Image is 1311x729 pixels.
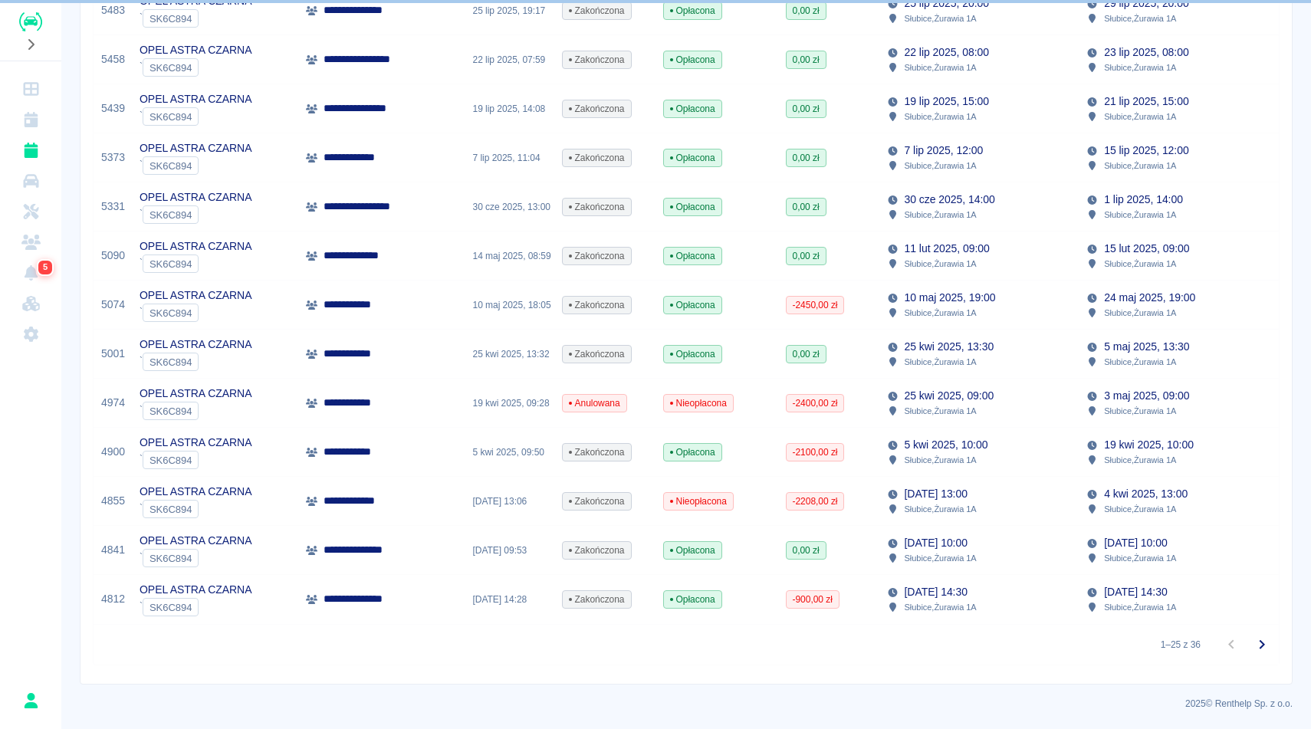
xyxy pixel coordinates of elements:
span: 0,00 zł [787,53,826,67]
a: 5090 [101,248,125,264]
p: 11 lut 2025, 09:00 [905,241,990,257]
span: Opłacona [664,347,721,361]
div: 7 lip 2025, 11:04 [465,133,554,182]
p: OPEL ASTRA CZARNA [140,287,251,304]
div: 19 kwi 2025, 09:28 [465,379,554,428]
div: 5 kwi 2025, 09:50 [465,428,554,477]
span: Opłacona [664,543,721,557]
p: Słubice , Żurawia 1A [1104,306,1176,320]
span: SK6C894 [143,111,198,123]
a: 4900 [101,444,125,460]
span: 0,00 zł [787,347,826,361]
div: ` [140,304,251,322]
a: 5074 [101,297,125,313]
p: 22 lip 2025, 08:00 [905,44,989,61]
p: 3 maj 2025, 09:00 [1104,388,1189,404]
p: Słubice , Żurawia 1A [1104,600,1176,614]
p: 19 lip 2025, 15:00 [905,94,989,110]
span: Zakończona [563,494,631,508]
p: Słubice , Żurawia 1A [905,306,977,320]
div: ` [140,254,251,273]
a: 5439 [101,100,125,117]
span: Zakończona [563,543,631,557]
p: [DATE] 10:00 [905,535,968,551]
button: Rozwiń nawigację [19,34,42,54]
p: OPEL ASTRA CZARNA [140,435,251,451]
span: Opłacona [664,200,721,214]
p: 30 cze 2025, 14:00 [905,192,995,208]
p: 19 kwi 2025, 10:00 [1104,437,1194,453]
span: 0,00 zł [787,4,826,18]
span: -2400,00 zł [787,396,844,410]
p: Słubice , Żurawia 1A [905,110,977,123]
span: 0,00 zł [787,543,826,557]
span: Zakończona [563,249,631,263]
p: 1 lip 2025, 14:00 [1104,192,1183,208]
span: -2450,00 zł [787,298,844,312]
span: Opłacona [664,53,721,67]
span: SK6C894 [143,160,198,172]
span: 0,00 zł [787,249,826,263]
span: -900,00 zł [787,593,839,606]
p: Słubice , Żurawia 1A [905,453,977,467]
p: Słubice , Żurawia 1A [905,600,977,614]
p: [DATE] 13:00 [905,486,968,502]
p: 5 kwi 2025, 10:00 [905,437,988,453]
p: Słubice , Żurawia 1A [905,502,977,516]
p: OPEL ASTRA CZARNA [140,42,251,58]
button: Rafał Płaza [15,685,47,717]
div: 22 lip 2025, 07:59 [465,35,554,84]
a: Rezerwacje [6,135,55,166]
a: Flota [6,166,55,196]
span: Zakończona [563,4,631,18]
p: Słubice , Żurawia 1A [1104,404,1176,418]
span: Opłacona [664,102,721,116]
a: Dashboard [6,74,55,104]
a: Renthelp [19,12,42,31]
div: 19 lip 2025, 14:08 [465,84,554,133]
a: Widget WWW [6,288,55,319]
div: [DATE] 13:06 [465,477,554,526]
span: Nieopłacona [664,396,733,410]
p: Słubice , Żurawia 1A [1104,110,1176,123]
a: Kalendarz [6,104,55,135]
span: SK6C894 [143,62,198,74]
span: Zakończona [563,445,631,459]
div: ` [140,58,251,77]
div: ` [140,353,251,371]
span: SK6C894 [143,504,198,515]
div: ` [140,205,251,224]
a: Klienci [6,227,55,258]
span: SK6C894 [143,406,198,417]
span: Zakończona [563,102,631,116]
span: SK6C894 [143,356,198,368]
p: 10 maj 2025, 19:00 [905,290,996,306]
span: 5 [40,260,51,275]
div: [DATE] 09:53 [465,526,554,575]
span: Opłacona [664,4,721,18]
div: ` [140,598,251,616]
span: SK6C894 [143,258,198,270]
a: 5001 [101,346,125,362]
p: 15 lut 2025, 09:00 [1104,241,1189,257]
p: OPEL ASTRA CZARNA [140,386,251,402]
p: Słubice , Żurawia 1A [1104,61,1176,74]
span: Zakończona [563,151,631,165]
p: 21 lip 2025, 15:00 [1104,94,1188,110]
p: OPEL ASTRA CZARNA [140,189,251,205]
p: Słubice , Żurawia 1A [905,159,977,172]
a: 4974 [101,395,125,411]
span: SK6C894 [143,13,198,25]
p: Słubice , Żurawia 1A [905,11,977,25]
p: Słubice , Żurawia 1A [905,404,977,418]
p: OPEL ASTRA CZARNA [140,533,251,549]
div: ` [140,156,251,175]
div: [DATE] 14:28 [465,575,554,624]
a: 5458 [101,51,125,67]
span: Zakończona [563,593,631,606]
span: Anulowana [563,396,626,410]
p: Słubice , Żurawia 1A [1104,11,1176,25]
a: Ustawienia [6,319,55,350]
span: Zakończona [563,200,631,214]
span: Opłacona [664,298,721,312]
